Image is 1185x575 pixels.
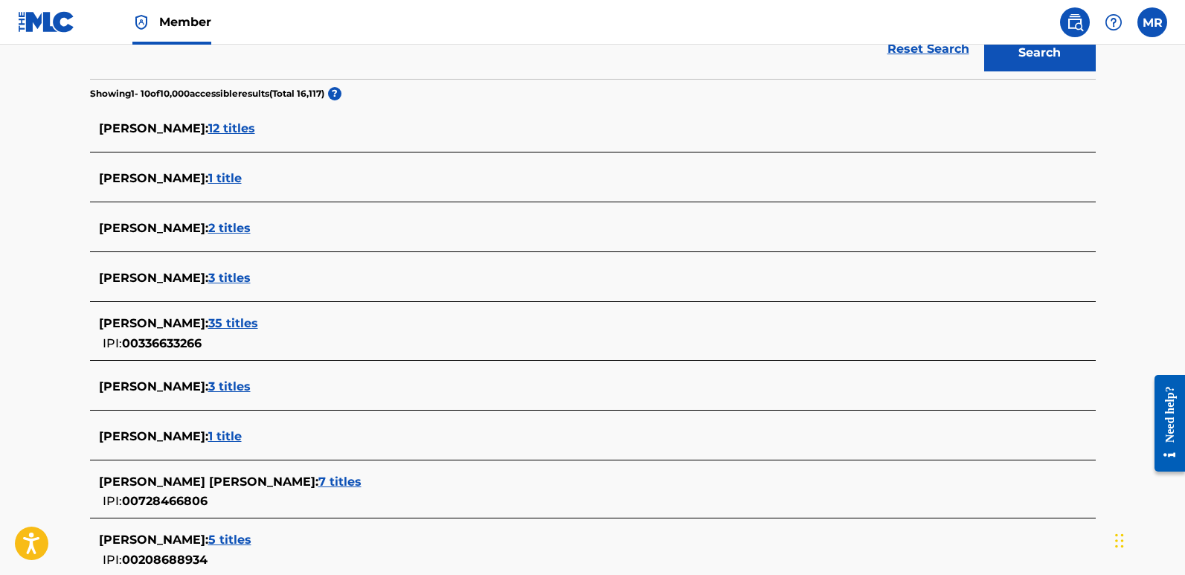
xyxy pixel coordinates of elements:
span: 3 titles [208,271,251,285]
iframe: Resource Center [1143,364,1185,484]
img: MLC Logo [18,11,75,33]
span: 1 title [208,429,242,443]
img: search [1066,13,1084,31]
span: IPI: [103,336,122,350]
span: [PERSON_NAME] [PERSON_NAME] : [99,475,318,489]
span: [PERSON_NAME] : [99,271,208,285]
span: 00336633266 [122,336,202,350]
div: User Menu [1137,7,1167,37]
span: Member [159,13,211,30]
span: 35 titles [208,316,258,330]
img: Top Rightsholder [132,13,150,31]
span: 1 title [208,171,242,185]
span: 3 titles [208,379,251,393]
span: IPI: [103,494,122,508]
span: [PERSON_NAME] : [99,533,208,547]
span: 7 titles [318,475,362,489]
img: help [1105,13,1123,31]
span: [PERSON_NAME] : [99,221,208,235]
span: IPI: [103,553,122,567]
span: ? [328,87,341,100]
span: [PERSON_NAME] : [99,429,208,443]
div: Help [1099,7,1128,37]
a: Public Search [1060,7,1090,37]
span: 00728466806 [122,494,208,508]
button: Search [984,34,1096,71]
p: Showing 1 - 10 of 10,000 accessible results (Total 16,117 ) [90,87,324,100]
a: Reset Search [880,33,977,65]
span: 12 titles [208,121,255,135]
div: Drag [1115,518,1124,563]
span: [PERSON_NAME] : [99,171,208,185]
span: [PERSON_NAME] : [99,121,208,135]
iframe: Chat Widget [1111,504,1185,575]
span: 00208688934 [122,553,208,567]
span: 5 titles [208,533,251,547]
span: [PERSON_NAME] : [99,379,208,393]
span: [PERSON_NAME] : [99,316,208,330]
span: 2 titles [208,221,251,235]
